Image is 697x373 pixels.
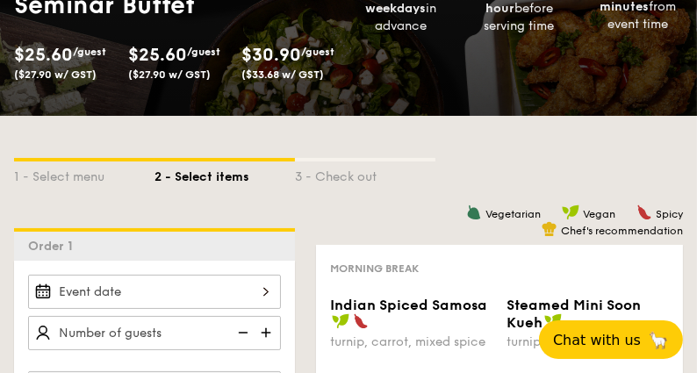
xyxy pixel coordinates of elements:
span: Order 1 [28,239,80,254]
input: Event date [28,275,281,309]
span: 🦙 [648,330,669,350]
button: Chat with us🦙 [539,320,683,359]
span: $25.60 [128,45,187,66]
img: icon-spicy.37a8142b.svg [636,204,652,220]
span: ($27.90 w/ GST) [128,68,211,81]
span: Indian Spiced Samosa [330,297,487,313]
span: /guest [187,46,220,58]
div: 3 - Check out [295,161,435,186]
span: /guest [73,46,106,58]
img: icon-vegan.f8ff3823.svg [332,313,349,329]
span: ($33.68 w/ GST) [241,68,324,81]
span: Vegetarian [485,208,541,220]
span: Chat with us [553,332,641,348]
img: icon-vegetarian.fe4039eb.svg [466,204,482,220]
img: icon-vegan.f8ff3823.svg [544,313,562,329]
span: /guest [301,46,334,58]
div: 2 - Select items [154,161,295,186]
span: Spicy [656,208,683,220]
div: 1 - Select menu [14,161,154,186]
input: Number of guests [28,316,281,350]
img: icon-add.58712e84.svg [255,316,281,349]
div: turnip, carrot, mixed spice [330,334,492,349]
span: Morning break [330,262,419,275]
img: icon-spicy.37a8142b.svg [353,313,369,329]
span: $25.60 [14,45,73,66]
span: ($27.90 w/ GST) [14,68,97,81]
div: turnip, carrot, mushrooms [507,334,669,349]
img: icon-vegan.f8ff3823.svg [562,204,579,220]
span: Chef's recommendation [561,225,683,237]
img: icon-reduce.1d2dbef1.svg [228,316,255,349]
img: icon-chef-hat.a58ddaea.svg [542,221,557,237]
span: $30.90 [241,45,301,66]
span: Vegan [583,208,615,220]
span: Steamed Mini Soon Kueh [507,297,641,331]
